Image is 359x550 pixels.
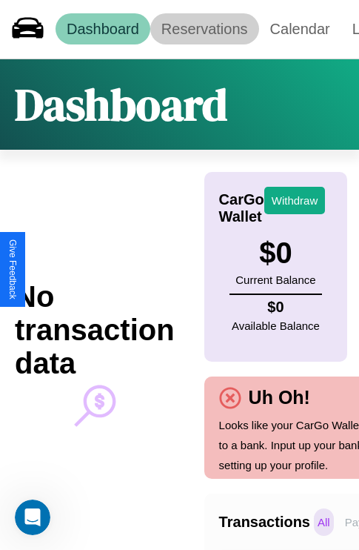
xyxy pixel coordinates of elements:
[314,508,334,536] p: All
[235,270,315,290] p: Current Balance
[56,13,150,44] a: Dashboard
[219,514,310,531] h4: Transactions
[232,316,320,336] p: Available Balance
[264,187,326,214] button: Withdraw
[15,74,227,135] h1: Dashboard
[15,280,175,380] h2: No transaction data
[241,387,318,408] h4: Uh Oh!
[15,500,50,535] iframe: Intercom live chat
[232,299,320,316] h4: $ 0
[219,191,264,225] h4: CarGo Wallet
[150,13,259,44] a: Reservations
[7,239,18,299] div: Give Feedback
[235,236,315,270] h3: $ 0
[259,13,341,44] a: Calendar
